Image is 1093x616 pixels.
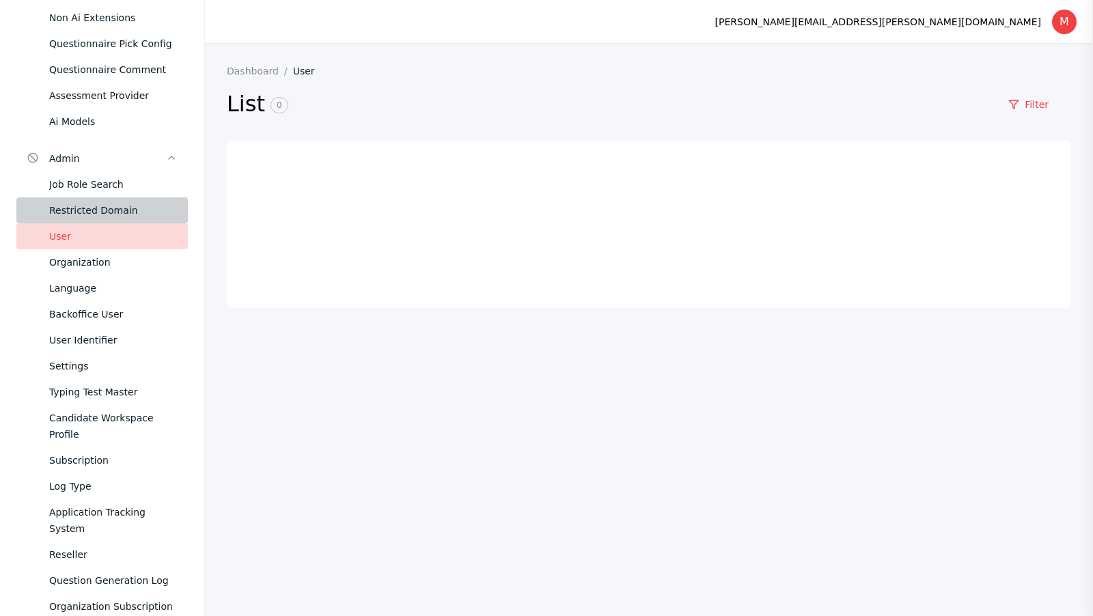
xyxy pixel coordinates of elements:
[16,379,188,405] a: Typing Test Master
[16,473,188,499] a: Log Type
[49,254,177,270] div: Organization
[49,478,177,494] div: Log Type
[16,327,188,353] a: User Identifier
[16,31,188,57] a: Questionnaire Pick Config
[16,275,188,301] a: Language
[16,568,188,593] a: Question Generation Log
[49,306,177,322] div: Backoffice User
[49,36,177,52] div: Questionnaire Pick Config
[49,280,177,296] div: Language
[49,572,177,589] div: Question Generation Log
[16,83,188,109] a: Assessment Provider
[16,109,188,135] a: Ai Models
[16,249,188,275] a: Organization
[49,10,177,26] div: Non Ai Extensions
[49,410,177,443] div: Candidate Workspace Profile
[271,97,288,113] span: 0
[986,93,1071,116] a: Filter
[49,504,177,537] div: Application Tracking System
[16,57,188,83] a: Questionnaire Comment
[16,223,188,249] a: User
[16,542,188,568] a: Reseller
[227,90,986,119] h2: List
[49,150,166,167] div: Admin
[49,202,177,219] div: Restricted Domain
[16,499,188,542] a: Application Tracking System
[49,452,177,468] div: Subscription
[16,405,188,447] a: Candidate Workspace Profile
[49,87,177,104] div: Assessment Provider
[16,197,188,223] a: Restricted Domain
[293,66,326,76] a: User
[49,176,177,193] div: Job Role Search
[1052,10,1077,34] div: M
[49,332,177,348] div: User Identifier
[16,447,188,473] a: Subscription
[49,228,177,244] div: User
[49,113,177,130] div: Ai Models
[715,14,1041,30] div: [PERSON_NAME][EMAIL_ADDRESS][PERSON_NAME][DOMAIN_NAME]
[16,353,188,379] a: Settings
[16,5,188,31] a: Non Ai Extensions
[49,384,177,400] div: Typing Test Master
[49,61,177,78] div: Questionnaire Comment
[49,546,177,563] div: Reseller
[16,171,188,197] a: Job Role Search
[49,358,177,374] div: Settings
[227,66,293,76] a: Dashboard
[16,301,188,327] a: Backoffice User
